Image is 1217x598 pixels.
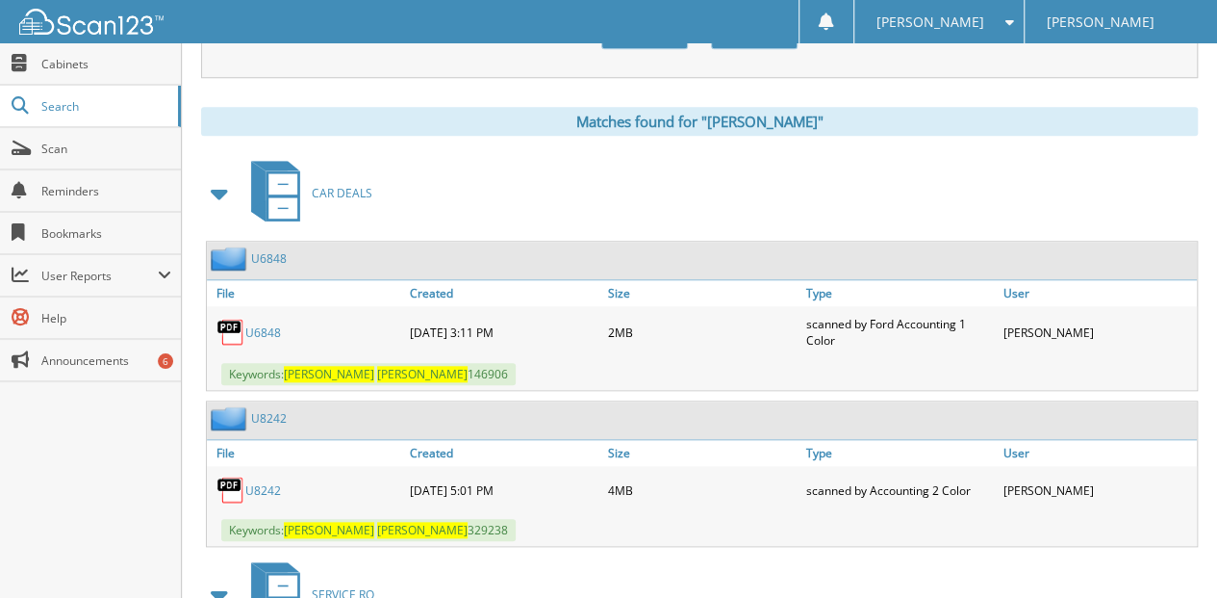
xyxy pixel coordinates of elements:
[41,310,171,326] span: Help
[800,471,999,509] div: scanned by Accounting 2 Color
[377,366,468,382] span: [PERSON_NAME]
[405,280,603,306] a: Created
[207,440,405,466] a: File
[41,141,171,157] span: Scan
[603,471,801,509] div: 4MB
[800,440,999,466] a: Type
[284,366,374,382] span: [PERSON_NAME]
[405,471,603,509] div: [DATE] 5:01 PM
[245,325,281,341] a: U6848
[284,522,374,538] span: [PERSON_NAME]
[41,98,168,115] span: Search
[377,522,468,538] span: [PERSON_NAME]
[216,318,245,347] img: PDF.png
[41,352,171,369] span: Announcements
[999,440,1197,466] a: User
[19,9,164,35] img: scan123-logo-white.svg
[211,247,251,271] img: folder2.png
[41,225,171,242] span: Bookmarks
[41,56,171,72] span: Cabinets
[1047,16,1154,28] span: [PERSON_NAME]
[312,185,372,201] span: CAR DEALS
[405,311,603,353] div: [DATE] 3:11 PM
[251,250,287,267] a: U6848
[216,476,245,505] img: PDF.png
[1121,506,1217,598] iframe: Chat Widget
[251,410,287,427] a: U8242
[999,471,1197,509] div: [PERSON_NAME]
[800,311,999,353] div: scanned by Ford Accounting 1 Color
[41,183,171,199] span: Reminders
[603,440,801,466] a: Size
[245,482,281,499] a: U8242
[875,16,983,28] span: [PERSON_NAME]
[405,440,603,466] a: Created
[800,280,999,306] a: Type
[207,280,405,306] a: File
[221,519,516,541] span: Keywords: 329238
[211,406,251,430] img: folder2.png
[201,107,1198,136] div: Matches found for "[PERSON_NAME]"
[999,311,1197,353] div: [PERSON_NAME]
[603,280,801,306] a: Size
[240,155,372,231] a: CAR DEALS
[999,280,1197,306] a: User
[603,311,801,353] div: 2MB
[221,363,516,385] span: Keywords: 146906
[41,268,158,284] span: User Reports
[158,353,173,369] div: 6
